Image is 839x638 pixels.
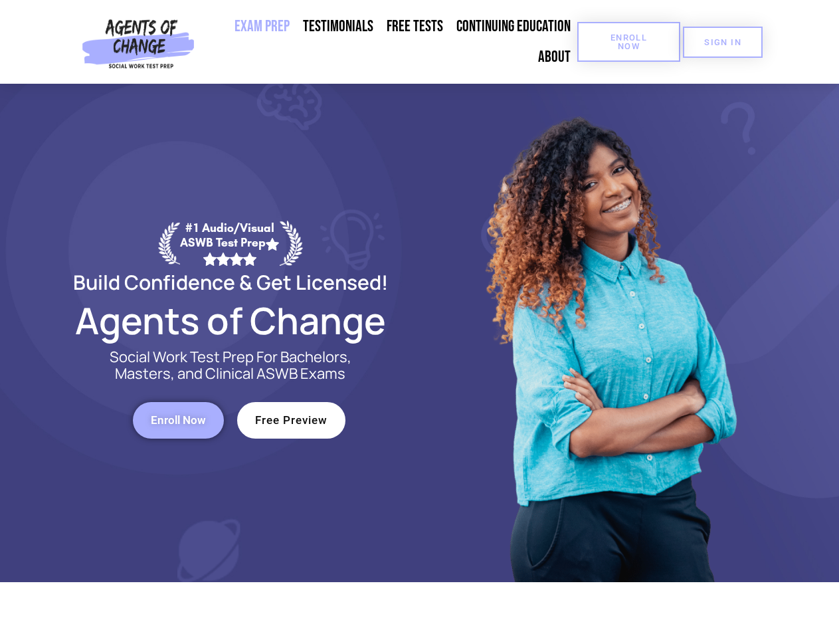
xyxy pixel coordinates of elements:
a: SIGN IN [683,27,763,58]
span: Enroll Now [599,33,659,51]
img: Website Image 1 (1) [476,84,742,582]
a: Enroll Now [133,402,224,439]
a: Exam Prep [228,11,296,42]
div: #1 Audio/Visual ASWB Test Prep [180,221,280,265]
h2: Build Confidence & Get Licensed! [41,272,420,292]
nav: Menu [200,11,577,72]
p: Social Work Test Prep For Bachelors, Masters, and Clinical ASWB Exams [94,349,367,382]
h2: Agents of Change [41,305,420,336]
a: Continuing Education [450,11,577,42]
span: Free Preview [255,415,327,426]
a: Enroll Now [577,22,680,62]
span: Enroll Now [151,415,206,426]
a: Testimonials [296,11,380,42]
a: About [531,42,577,72]
a: Free Tests [380,11,450,42]
span: SIGN IN [704,38,741,47]
a: Free Preview [237,402,345,439]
